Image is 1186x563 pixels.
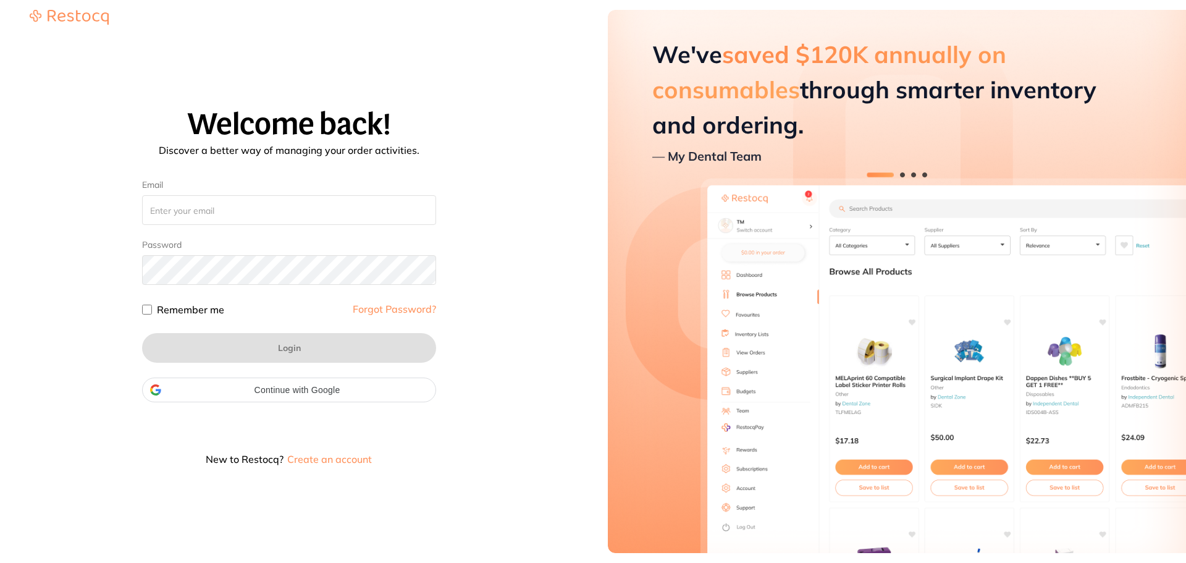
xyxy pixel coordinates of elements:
[157,305,224,315] label: Remember me
[166,385,428,395] span: Continue with Google
[142,333,436,363] button: Login
[608,10,1186,553] img: Restocq preview
[15,108,563,141] h1: Welcome back!
[30,10,109,25] img: Restocq
[608,10,1186,553] aside: Hero
[142,180,436,190] label: Email
[15,145,563,155] p: Discover a better way of managing your order activities.
[142,378,436,402] div: Continue with Google
[142,454,436,464] p: New to Restocq?
[286,454,373,464] button: Create an account
[142,240,182,250] label: Password
[142,195,436,225] input: Enter your email
[353,304,436,314] a: Forgot Password?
